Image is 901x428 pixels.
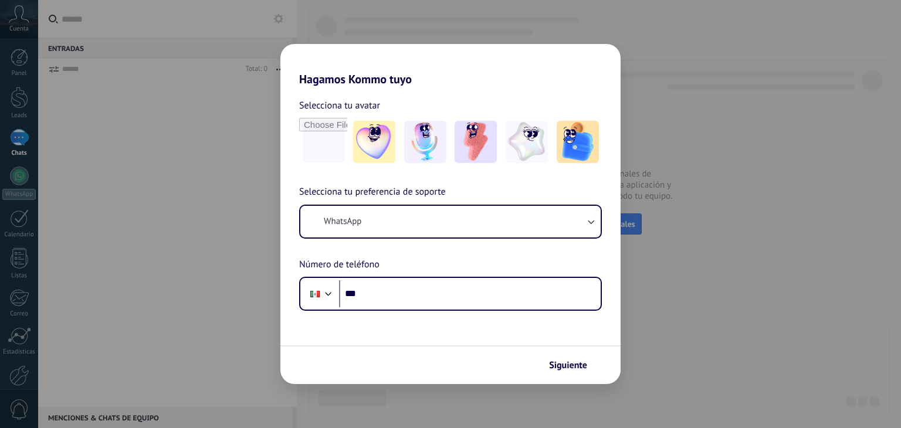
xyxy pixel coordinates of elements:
[299,98,380,113] span: Selecciona tu avatar
[455,121,497,163] img: -3.jpeg
[353,121,395,163] img: -1.jpeg
[299,257,380,273] span: Número de teléfono
[299,185,446,200] span: Selecciona tu preferencia de soporte
[280,44,621,86] h2: Hagamos Kommo tuyo
[300,206,601,237] button: WhatsApp
[404,121,446,163] img: -2.jpeg
[304,281,326,306] div: Mexico: + 52
[549,361,587,369] span: Siguiente
[324,216,361,227] span: WhatsApp
[506,121,548,163] img: -4.jpeg
[557,121,599,163] img: -5.jpeg
[544,355,603,375] button: Siguiente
